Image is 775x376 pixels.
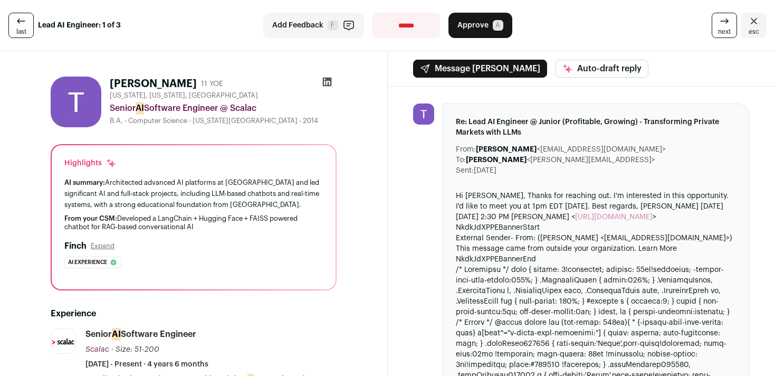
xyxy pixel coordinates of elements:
h2: Experience [51,307,337,320]
mark: AI [136,102,144,115]
span: Re: Lead AI Engineer @ Junior (Profitable, Growing) - Transforming Private Markets with LLMs [456,117,737,138]
span: Hi [PERSON_NAME], Thanks for reaching out. I'm interested in this opportunity. I'd like to meet y... [456,192,729,221]
span: · Size: 51-200 [111,346,159,353]
b: [PERSON_NAME] [476,146,537,153]
span: esc [749,27,759,36]
img: aa53f5f7df3757e1c772f3853cc97b55844e90653ad8eb1808e70d859ae6b0fe.jpg [413,104,434,125]
dd: [DATE] [474,165,496,176]
a: last [8,13,34,38]
div: 11 YOE [201,79,223,89]
div: B.A. - Computer Science - [US_STATE][GEOGRAPHIC_DATA] - 2014 [110,117,337,125]
div: NkdkJdXPPEBannerStart [456,222,737,233]
span: [DATE] - Present · 4 years 6 months [85,359,208,370]
mark: AI [112,328,121,341]
span: Scalac [85,346,109,353]
button: Auto-draft reply [556,60,648,78]
span: A [493,20,503,31]
span: This message came from outside your organization. [456,245,636,252]
a: next [712,13,737,38]
h1: [PERSON_NAME] [110,77,197,91]
div: Highlights [64,158,117,168]
span: External Sender [456,234,732,242]
a: Learn More [638,245,677,252]
span: Approve [457,20,489,31]
a: ([PERSON_NAME] <[EMAIL_ADDRESS][DOMAIN_NAME]>) [538,234,732,242]
dd: <[PERSON_NAME][EMAIL_ADDRESS]> [466,155,655,165]
div: Senior Software Engineer [85,328,196,340]
dt: Sent: [456,165,474,176]
img: aa53f5f7df3757e1c772f3853cc97b55844e90653ad8eb1808e70d859ae6b0fe.jpg [51,77,101,127]
button: Approve A [448,13,512,38]
dt: To: [456,155,466,165]
div: NkdkJdXPPEBannerEnd [456,254,737,265]
h2: Finch [64,240,87,252]
span: Add Feedback [272,20,323,31]
div: Developed a LangChain + Hugging Face + FAISS powered chatbot for RAG-based conversational AI [64,214,323,231]
span: Ai experience [68,257,107,268]
a: [URL][DOMAIN_NAME] [575,213,653,221]
div: Senior Software Engineer @ Scalac [110,102,337,115]
span: next [718,27,731,36]
img: f64e78495944c82ef06c055b3f5f19195983522128cb6f06361a04a82421ebae.jpg [51,329,75,353]
span: From your CSM: [64,215,117,222]
span: [US_STATE], [US_STATE], [GEOGRAPHIC_DATA] [110,91,258,100]
a: Close [741,13,767,38]
button: Message [PERSON_NAME] [413,60,547,78]
span: last [16,27,26,36]
b: [PERSON_NAME] [466,156,527,164]
dt: From: [456,144,476,155]
div: Architected advanced AI platforms at [GEOGRAPHIC_DATA] and led significant AI and full-stack proj... [64,177,323,210]
button: Expand [91,242,114,250]
button: Add Feedback F [263,13,364,38]
strong: Lead AI Engineer: 1 of 3 [38,20,121,31]
span: AI summary: [64,179,105,186]
span: - From: [511,234,535,242]
span: F [328,20,338,31]
dd: <[EMAIL_ADDRESS][DOMAIN_NAME]> [476,144,666,155]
